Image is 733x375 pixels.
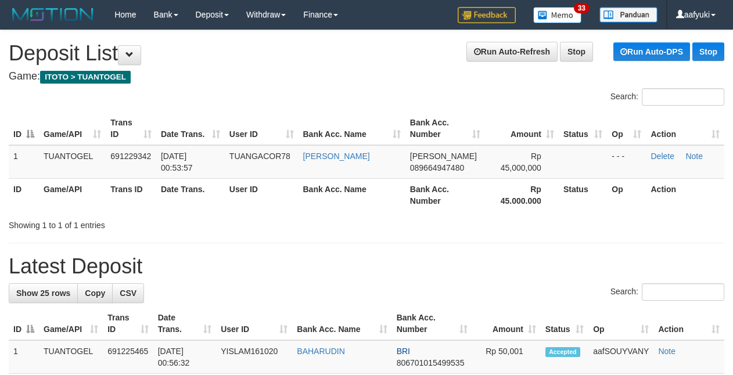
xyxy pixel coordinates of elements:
[9,307,39,340] th: ID: activate to sort column descending
[9,178,39,211] th: ID
[651,152,674,161] a: Delete
[9,6,97,23] img: MOTION_logo.png
[110,152,151,161] span: 691229342
[392,307,472,340] th: Bank Acc. Number: activate to sort column ascending
[559,178,607,211] th: Status
[458,7,516,23] img: Feedback.jpg
[9,215,297,231] div: Showing 1 to 1 of 1 entries
[299,112,405,145] th: Bank Acc. Name: activate to sort column ascending
[658,347,675,356] a: Note
[225,112,299,145] th: User ID: activate to sort column ascending
[653,307,724,340] th: Action: activate to sort column ascending
[9,112,39,145] th: ID: activate to sort column descending
[120,289,136,298] span: CSV
[39,340,103,374] td: TUANTOGEL
[292,307,391,340] th: Bank Acc. Name: activate to sort column ascending
[39,145,106,179] td: TUANTOGEL
[77,283,113,303] a: Copy
[153,307,216,340] th: Date Trans.: activate to sort column ascending
[685,152,703,161] a: Note
[646,112,724,145] th: Action: activate to sort column ascending
[225,178,299,211] th: User ID
[39,307,103,340] th: Game/API: activate to sort column ascending
[610,88,724,106] label: Search:
[85,289,105,298] span: Copy
[642,88,724,106] input: Search:
[610,283,724,301] label: Search:
[161,152,193,172] span: [DATE] 00:53:57
[156,112,225,145] th: Date Trans.: activate to sort column ascending
[39,178,106,211] th: Game/API
[485,112,559,145] th: Amount: activate to sort column ascending
[40,71,131,84] span: ITOTO > TUANTOGEL
[485,178,559,211] th: Rp 45.000.000
[299,178,405,211] th: Bank Acc. Name
[607,178,646,211] th: Op
[9,71,724,82] h4: Game:
[297,347,344,356] a: BAHARUDIN
[216,340,292,374] td: YISLAM161020
[472,307,541,340] th: Amount: activate to sort column ascending
[466,42,558,62] a: Run Auto-Refresh
[410,163,464,172] span: Copy 089664947480 to clipboard
[153,340,216,374] td: [DATE] 00:56:32
[472,340,541,374] td: Rp 50,001
[541,307,588,340] th: Status: activate to sort column ascending
[599,7,657,23] img: panduan.png
[642,283,724,301] input: Search:
[574,3,590,13] span: 33
[9,283,78,303] a: Show 25 rows
[216,307,292,340] th: User ID: activate to sort column ascending
[103,307,153,340] th: Trans ID: activate to sort column ascending
[16,289,70,298] span: Show 25 rows
[9,145,39,179] td: 1
[106,178,156,211] th: Trans ID
[303,152,370,161] a: [PERSON_NAME]
[405,112,485,145] th: Bank Acc. Number: activate to sort column ascending
[9,255,724,278] h1: Latest Deposit
[501,152,541,172] span: Rp 45,000,000
[405,178,485,211] th: Bank Acc. Number
[613,42,690,61] a: Run Auto-DPS
[106,112,156,145] th: Trans ID: activate to sort column ascending
[607,145,646,179] td: - - -
[39,112,106,145] th: Game/API: activate to sort column ascending
[397,358,465,367] span: Copy 806701015499535 to clipboard
[545,347,580,357] span: Accepted
[588,340,653,374] td: aafSOUYVANY
[112,283,144,303] a: CSV
[533,7,582,23] img: Button%20Memo.svg
[588,307,653,340] th: Op: activate to sort column ascending
[229,152,290,161] span: TUANGACOR78
[646,178,724,211] th: Action
[410,152,477,161] span: [PERSON_NAME]
[559,112,607,145] th: Status: activate to sort column ascending
[397,347,410,356] span: BRI
[560,42,593,62] a: Stop
[607,112,646,145] th: Op: activate to sort column ascending
[692,42,724,61] a: Stop
[103,340,153,374] td: 691225465
[9,42,724,65] h1: Deposit List
[156,178,225,211] th: Date Trans.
